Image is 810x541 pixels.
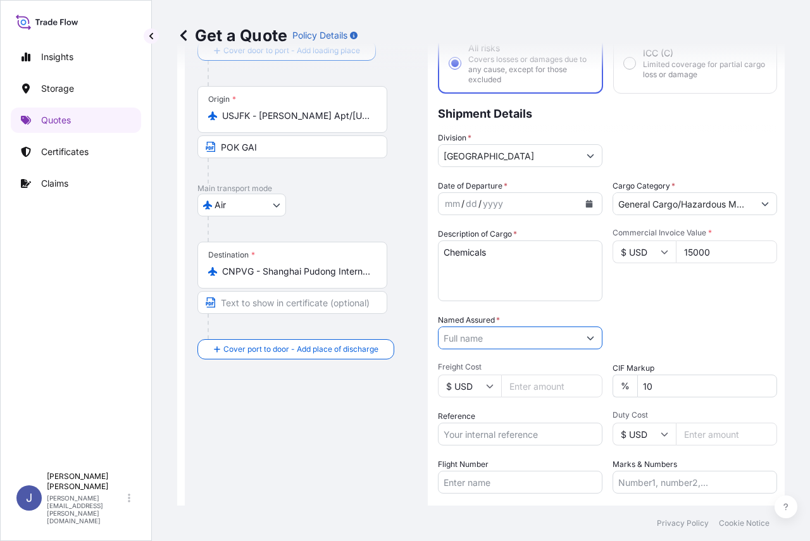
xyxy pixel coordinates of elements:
[41,114,71,127] p: Quotes
[11,171,141,196] a: Claims
[41,146,89,158] p: Certificates
[439,326,579,349] input: Full name
[197,339,394,359] button: Cover port to door - Add place of discharge
[223,343,378,356] span: Cover port to door - Add place of discharge
[637,375,777,397] input: Enter percentage
[461,196,464,211] div: /
[197,291,387,314] input: Text to appear on certificate
[613,375,637,397] div: %
[222,265,371,278] input: Destination
[11,139,141,165] a: Certificates
[482,196,504,211] div: year,
[438,228,517,240] label: Description of Cargo
[41,177,68,190] p: Claims
[657,518,709,528] a: Privacy Policy
[292,29,347,42] p: Policy Details
[613,471,777,494] input: Number1, number2,...
[719,518,769,528] a: Cookie Notice
[177,25,287,46] p: Get a Quote
[11,76,141,101] a: Storage
[222,109,371,122] input: Origin
[47,494,125,525] p: [PERSON_NAME][EMAIL_ADDRESS][PERSON_NAME][DOMAIN_NAME]
[579,194,599,214] button: Calendar
[438,471,602,494] input: Enter name
[613,458,677,471] label: Marks & Numbers
[438,94,777,132] p: Shipment Details
[11,44,141,70] a: Insights
[41,51,73,63] p: Insights
[478,196,482,211] div: /
[197,183,415,194] p: Main transport mode
[438,180,508,192] span: Date of Departure
[464,196,478,211] div: day,
[444,196,461,211] div: month,
[438,423,602,445] input: Your internal reference
[438,362,602,372] span: Freight Cost
[613,410,777,420] span: Duty Cost
[613,228,777,238] span: Commercial Invoice Value
[197,194,286,216] button: Select transport
[676,423,777,445] input: Enter amount
[41,82,74,95] p: Storage
[26,492,32,504] span: J
[47,471,125,492] p: [PERSON_NAME] [PERSON_NAME]
[208,250,255,260] div: Destination
[613,362,654,375] label: CIF Markup
[676,240,777,263] input: Type amount
[208,94,236,104] div: Origin
[11,108,141,133] a: Quotes
[579,326,602,349] button: Show suggestions
[501,375,602,397] input: Enter amount
[197,135,387,158] input: Text to appear on certificate
[613,192,754,215] input: Select a commodity type
[439,144,579,167] input: Type to search division
[438,410,475,423] label: Reference
[438,132,471,144] label: Division
[438,314,500,326] label: Named Assured
[754,192,776,215] button: Show suggestions
[579,144,602,167] button: Show suggestions
[438,458,489,471] label: Flight Number
[613,180,675,192] label: Cargo Category
[215,199,226,211] span: Air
